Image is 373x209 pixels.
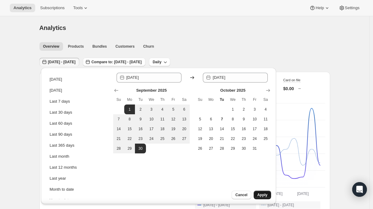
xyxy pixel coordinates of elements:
[148,117,155,122] span: 10
[92,44,107,49] span: Bundles
[168,134,179,144] button: Friday September 26 2025
[241,127,247,131] span: 16
[127,127,133,131] span: 15
[124,114,135,124] button: Monday September 8 2025
[168,95,179,105] th: Friday
[148,136,155,141] span: 24
[127,97,133,102] span: Mo
[50,197,71,204] div: Year to date
[230,127,236,131] span: 15
[216,114,227,124] button: Today Tuesday October 7 2025
[116,127,122,131] span: 14
[159,107,166,112] span: 4
[197,97,203,102] span: Su
[227,95,238,105] th: Wednesday
[263,117,269,122] span: 11
[181,127,187,131] span: 20
[157,114,168,124] button: Thursday September 11 2025
[263,107,269,112] span: 4
[50,120,72,127] div: Last 60 days
[260,114,271,124] button: Saturday October 11 2025
[181,107,187,112] span: 6
[170,136,177,141] span: 26
[241,117,247,122] span: 9
[127,107,133,112] span: 1
[13,5,32,10] span: Analytics
[48,119,109,128] button: Last 60 days
[168,105,179,114] button: Friday September 5 2025
[252,127,258,131] span: 17
[206,95,217,105] th: Monday
[241,97,247,102] span: Th
[195,95,206,105] th: Sunday
[127,146,133,151] span: 29
[137,97,144,102] span: Tu
[116,136,122,141] span: 21
[206,124,217,134] button: Monday October 13 2025
[208,136,214,141] span: 20
[297,192,309,196] text: [DATE]
[48,185,109,194] button: Month to date
[181,97,187,102] span: Sa
[254,191,271,199] button: Apply
[127,117,133,122] span: 8
[148,127,155,131] span: 17
[48,75,109,84] button: [DATE]
[230,97,236,102] span: We
[260,105,271,114] button: Saturday October 4 2025
[197,117,203,122] span: 5
[252,117,258,122] span: 10
[113,134,124,144] button: Sunday September 21 2025
[227,124,238,134] button: Wednesday October 15 2025
[238,124,249,134] button: Thursday October 16 2025
[48,60,76,64] span: [DATE] - [DATE]
[252,107,258,112] span: 3
[10,4,35,12] button: Analytics
[208,117,214,122] span: 6
[179,124,190,134] button: Saturday September 20 2025
[241,107,247,112] span: 2
[208,127,214,131] span: 13
[252,97,258,102] span: Fr
[352,182,367,197] div: Open Intercom Messenger
[230,117,236,122] span: 8
[235,193,247,197] span: Cancel
[238,114,249,124] button: Thursday October 9 2025
[170,127,177,131] span: 19
[124,105,135,114] button: Start of range Monday September 1 2025
[159,117,166,122] span: 11
[48,130,109,139] button: Last 90 days
[39,58,79,66] button: [DATE] - [DATE]
[260,95,271,105] th: Saturday
[159,136,166,141] span: 25
[216,124,227,134] button: Tuesday October 14 2025
[48,163,109,172] button: Last 12 months
[241,146,247,151] span: 30
[83,58,145,66] button: Compare to: [DATE] - [DATE]
[179,95,190,105] th: Saturday
[238,134,249,144] button: Thursday October 23 2025
[259,201,320,209] button: [DATE] - [DATE]
[268,203,294,207] span: [DATE] - [DATE]
[170,97,177,102] span: Fr
[249,95,260,105] th: Friday
[36,4,68,12] button: Subscriptions
[149,58,170,66] button: Daily
[135,114,146,124] button: Tuesday September 9 2025
[249,105,260,114] button: Friday October 3 2025
[113,114,124,124] button: Sunday September 7 2025
[227,105,238,114] button: Wednesday October 1 2025
[241,136,247,141] span: 23
[68,44,84,49] span: Products
[219,136,225,141] span: 21
[195,144,206,153] button: Sunday October 26 2025
[249,144,260,153] button: Friday October 31 2025
[50,109,72,116] div: Last 30 days
[135,124,146,134] button: Tuesday September 16 2025
[168,114,179,124] button: Friday September 12 2025
[335,4,363,12] button: Settings
[206,114,217,124] button: Monday October 6 2025
[181,136,187,141] span: 27
[124,144,135,153] button: Monday September 29 2025
[135,144,146,153] button: End of range Tuesday September 30 2025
